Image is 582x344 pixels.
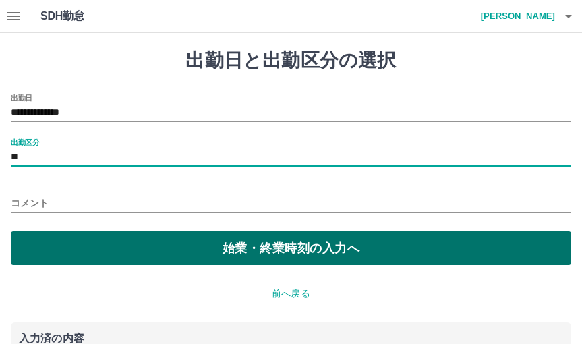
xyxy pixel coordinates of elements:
[11,137,39,147] label: 出勤区分
[11,92,32,103] label: 出勤日
[19,333,563,344] p: 入力済の内容
[11,49,571,72] h1: 出勤日と出勤区分の選択
[11,287,571,301] p: 前へ戻る
[11,231,571,265] button: 始業・終業時刻の入力へ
